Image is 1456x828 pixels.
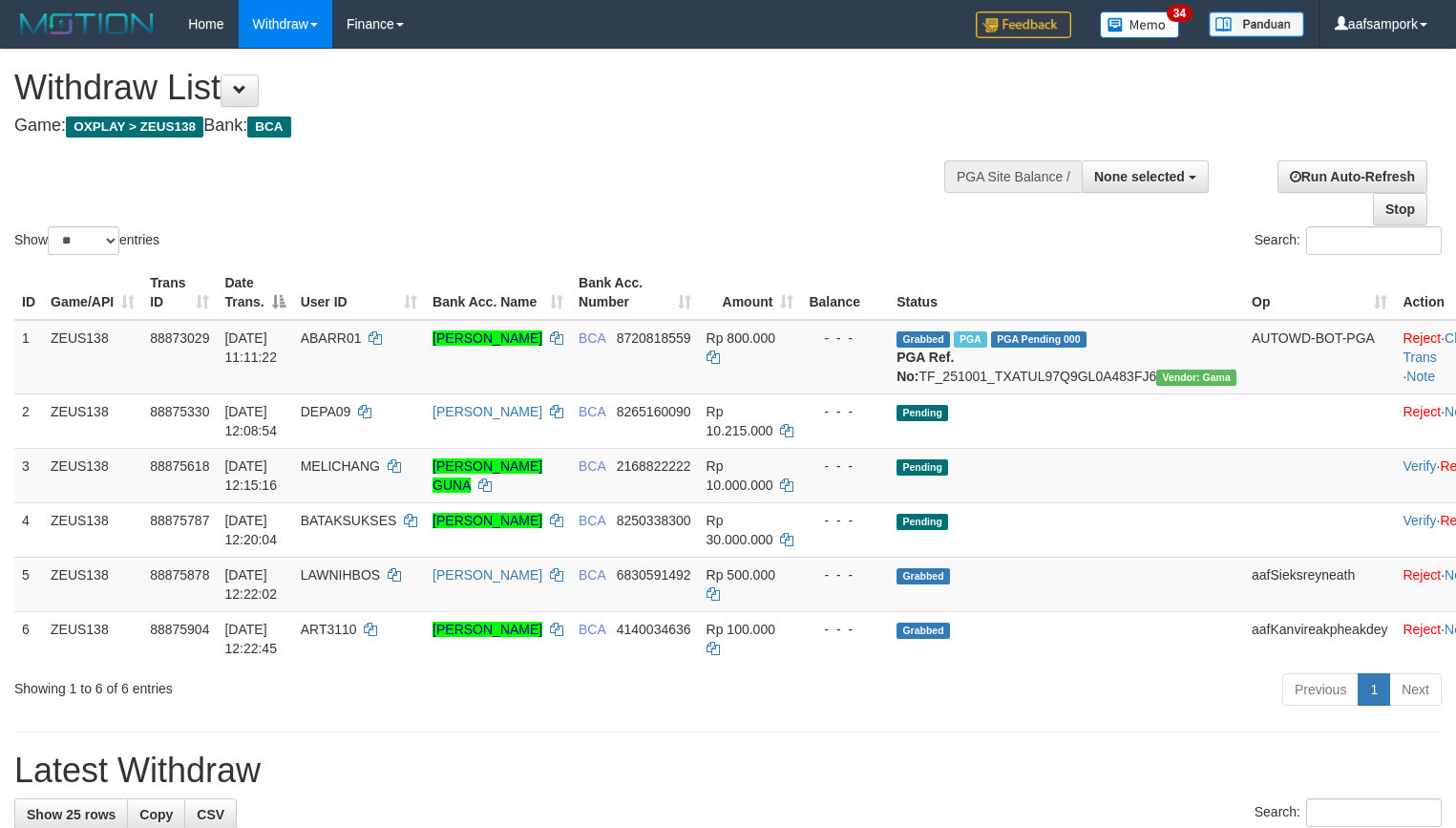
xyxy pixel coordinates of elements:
[1403,513,1436,528] a: Verify
[944,160,1082,193] div: PGA Site Balance /
[897,514,948,530] span: Pending
[1403,330,1441,346] a: Reject
[801,265,889,320] th: Balance
[27,807,116,822] span: Show 25 rows
[14,671,592,698] div: Showing 1 to 6 of 6 entries
[1403,622,1441,637] a: Reject
[142,265,217,320] th: Trans ID: activate to sort column ascending
[14,10,159,38] img: MOTION_logo.png
[301,513,397,528] span: BATAKSUKSES
[976,11,1071,38] img: Feedback.jpg
[889,320,1244,394] td: TF_251001_TXATUL97Q9GL0A483FJ6
[1156,370,1236,386] span: Vendor URL: https://trx31.1velocity.biz
[224,513,277,547] span: [DATE] 12:20:04
[897,405,948,421] span: Pending
[1167,5,1192,22] span: 34
[301,567,381,583] span: LAWNIHBOS
[43,320,142,394] td: ZEUS138
[14,557,43,611] td: 5
[1255,226,1442,255] label: Search:
[809,565,881,584] div: - - -
[14,69,952,107] h1: Withdraw List
[1100,11,1180,38] img: Button%20Memo.svg
[301,330,362,346] span: ABARR01
[1358,673,1390,706] a: 1
[707,622,775,637] span: Rp 100.000
[1406,369,1435,384] a: Note
[897,459,948,476] span: Pending
[617,330,691,346] span: Copy 8720818559 to clipboard
[150,567,209,583] span: 88875878
[43,448,142,502] td: ZEUS138
[1403,404,1441,419] a: Reject
[579,622,605,637] span: BCA
[217,265,292,320] th: Date Trans.: activate to sort column descending
[1244,265,1395,320] th: Op: activate to sort column ascending
[14,752,1442,790] h1: Latest Withdraw
[150,404,209,419] span: 88875330
[14,226,159,255] label: Show entries
[809,511,881,530] div: - - -
[617,404,691,419] span: Copy 8265160090 to clipboard
[809,620,881,639] div: - - -
[579,513,605,528] span: BCA
[579,330,605,346] span: BCA
[43,393,142,448] td: ZEUS138
[617,458,691,474] span: Copy 2168822222 to clipboard
[433,567,542,583] a: [PERSON_NAME]
[707,513,773,547] span: Rp 30.000.000
[293,265,425,320] th: User ID: activate to sort column ascending
[150,458,209,474] span: 88875618
[1282,673,1359,706] a: Previous
[224,330,277,365] span: [DATE] 11:11:22
[579,404,605,419] span: BCA
[1403,567,1441,583] a: Reject
[14,320,43,394] td: 1
[809,456,881,476] div: - - -
[617,622,691,637] span: Copy 4140034636 to clipboard
[224,567,277,602] span: [DATE] 12:22:02
[1094,169,1185,184] span: None selected
[14,448,43,502] td: 3
[1373,193,1427,225] a: Stop
[1277,160,1427,193] a: Run Auto-Refresh
[1082,160,1209,193] button: None selected
[433,458,542,493] a: [PERSON_NAME] GUNA
[897,623,950,639] span: Grabbed
[699,265,802,320] th: Amount: activate to sort column ascending
[991,331,1087,348] span: PGA Pending
[617,567,691,583] span: Copy 6830591492 to clipboard
[889,265,1244,320] th: Status
[897,350,954,384] b: PGA Ref. No:
[301,622,357,637] span: ART3110
[897,331,950,348] span: Grabbed
[14,117,952,136] h4: Game: Bank:
[224,622,277,656] span: [DATE] 12:22:45
[617,513,691,528] span: Copy 8250338300 to clipboard
[1306,226,1442,255] input: Search:
[425,265,571,320] th: Bank Acc. Name: activate to sort column ascending
[707,404,773,438] span: Rp 10.215.000
[301,458,380,474] span: MELICHANG
[197,807,224,822] span: CSV
[150,622,209,637] span: 88875904
[150,513,209,528] span: 88875787
[1244,557,1395,611] td: aafSieksreyneath
[897,568,950,584] span: Grabbed
[14,611,43,666] td: 6
[48,226,119,255] select: Showentries
[1244,611,1395,666] td: aafKanvireakpheakdey
[224,458,277,493] span: [DATE] 12:15:16
[301,404,351,419] span: DEPA09
[150,330,209,346] span: 88873029
[43,265,142,320] th: Game/API: activate to sort column ascending
[707,458,773,493] span: Rp 10.000.000
[66,117,203,138] span: OXPLAY > ZEUS138
[954,331,987,348] span: Marked by aafnoeunsreypich
[571,265,699,320] th: Bank Acc. Number: activate to sort column ascending
[43,557,142,611] td: ZEUS138
[809,329,881,348] div: - - -
[579,567,605,583] span: BCA
[579,458,605,474] span: BCA
[43,611,142,666] td: ZEUS138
